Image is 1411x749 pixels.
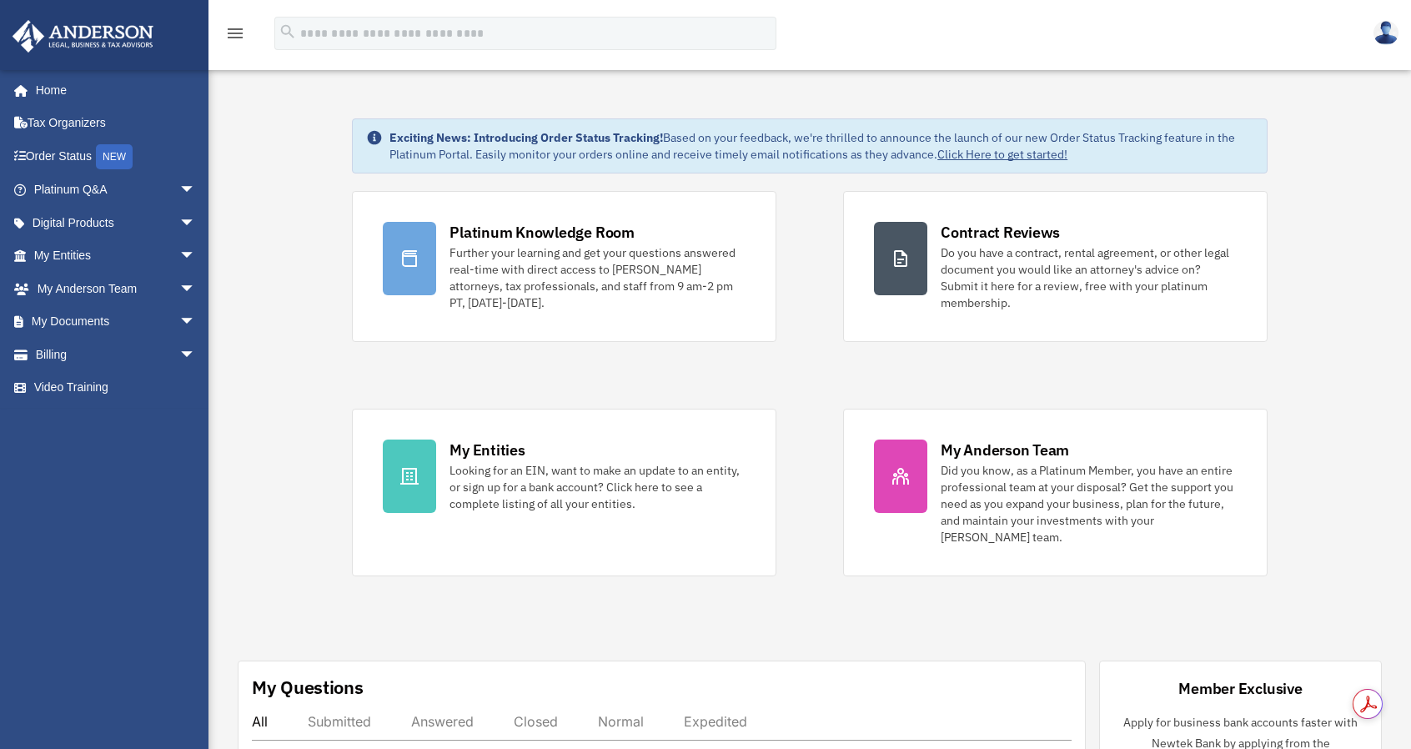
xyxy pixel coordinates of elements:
[843,191,1268,342] a: Contract Reviews Do you have a contract, rental agreement, or other legal document you would like...
[449,244,746,311] div: Further your learning and get your questions answered real-time with direct access to [PERSON_NAM...
[598,713,644,730] div: Normal
[12,73,213,107] a: Home
[179,239,213,274] span: arrow_drop_down
[937,147,1067,162] a: Click Here to get started!
[12,173,221,207] a: Platinum Q&Aarrow_drop_down
[941,462,1237,545] div: Did you know, as a Platinum Member, you have an entire professional team at your disposal? Get th...
[389,129,1253,163] div: Based on your feedback, we're thrilled to announce the launch of our new Order Status Tracking fe...
[12,107,221,140] a: Tax Organizers
[12,272,221,305] a: My Anderson Teamarrow_drop_down
[389,130,663,145] strong: Exciting News: Introducing Order Status Tracking!
[1373,21,1398,45] img: User Pic
[449,222,635,243] div: Platinum Knowledge Room
[941,244,1237,311] div: Do you have a contract, rental agreement, or other legal document you would like an attorney's ad...
[941,440,1069,460] div: My Anderson Team
[843,409,1268,576] a: My Anderson Team Did you know, as a Platinum Member, you have an entire professional team at your...
[12,338,221,371] a: Billingarrow_drop_down
[1178,678,1302,699] div: Member Exclusive
[225,29,245,43] a: menu
[179,272,213,306] span: arrow_drop_down
[308,713,371,730] div: Submitted
[179,206,213,240] span: arrow_drop_down
[96,144,133,169] div: NEW
[179,173,213,208] span: arrow_drop_down
[279,23,297,41] i: search
[252,675,364,700] div: My Questions
[179,338,213,372] span: arrow_drop_down
[514,713,558,730] div: Closed
[12,239,221,273] a: My Entitiesarrow_drop_down
[941,222,1060,243] div: Contract Reviews
[12,139,221,173] a: Order StatusNEW
[225,23,245,43] i: menu
[684,713,747,730] div: Expedited
[352,409,776,576] a: My Entities Looking for an EIN, want to make an update to an entity, or sign up for a bank accoun...
[352,191,776,342] a: Platinum Knowledge Room Further your learning and get your questions answered real-time with dire...
[12,371,221,405] a: Video Training
[252,713,268,730] div: All
[179,305,213,339] span: arrow_drop_down
[12,206,221,239] a: Digital Productsarrow_drop_down
[8,20,158,53] img: Anderson Advisors Platinum Portal
[12,305,221,339] a: My Documentsarrow_drop_down
[449,462,746,512] div: Looking for an EIN, want to make an update to an entity, or sign up for a bank account? Click her...
[411,713,474,730] div: Answered
[449,440,525,460] div: My Entities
